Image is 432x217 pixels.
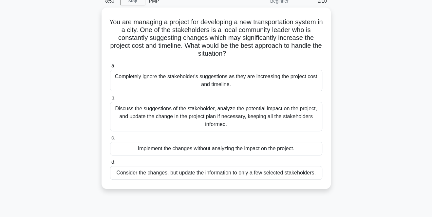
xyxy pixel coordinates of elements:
[111,135,115,140] span: c.
[110,70,322,91] div: Completely ignore the stakeholder's suggestions as they are increasing the project cost and timel...
[111,95,116,100] span: b.
[109,18,323,58] h5: You are managing a project for developing a new transportation system in a city. One of the stake...
[110,166,322,180] div: Consider the changes, but update the information to only a few selected stakeholders.
[111,63,116,68] span: a.
[110,142,322,155] div: Implement the changes without analyzing the impact on the project.
[111,159,116,165] span: d.
[110,102,322,131] div: Discuss the suggestions of the stakeholder, analyze the potential impact on the project, and upda...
